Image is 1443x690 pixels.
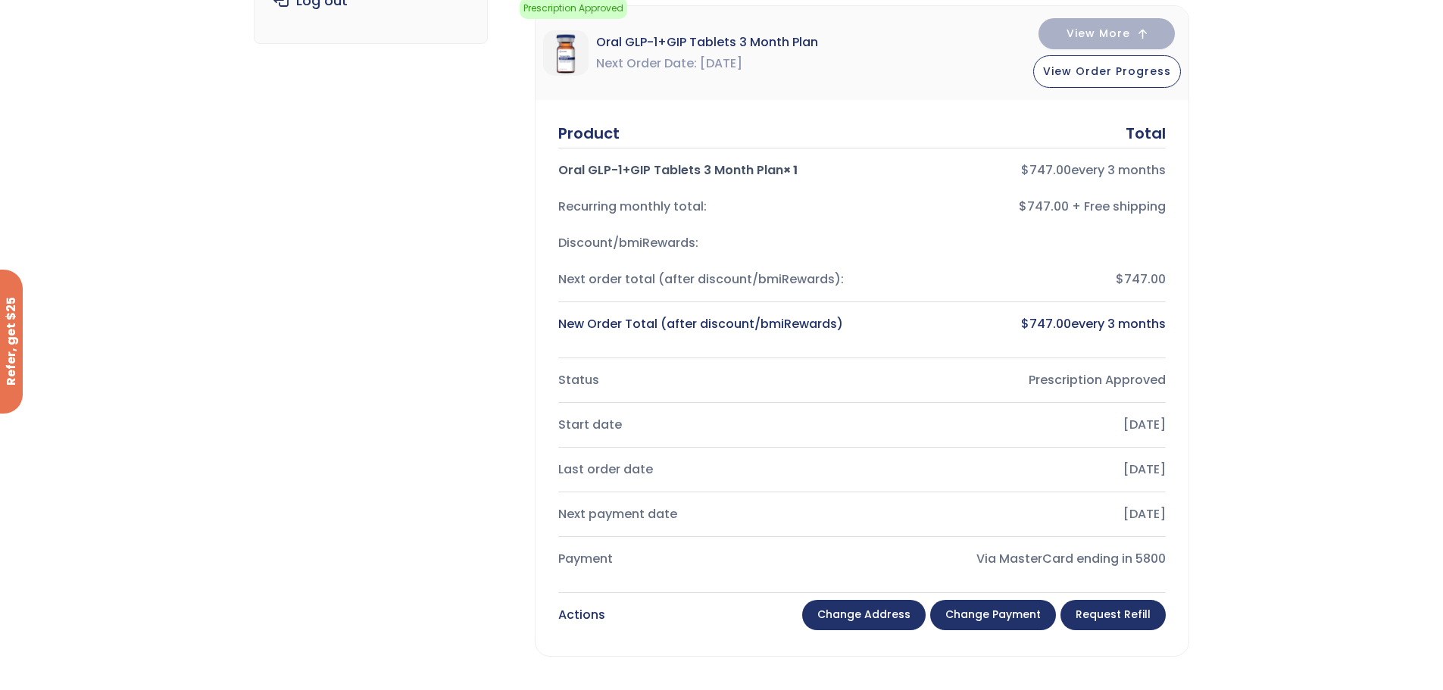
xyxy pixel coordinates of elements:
span: View Order Progress [1043,64,1171,79]
div: every 3 months [874,314,1166,335]
div: Payment [558,548,850,570]
div: Next payment date [558,504,850,525]
div: Product [558,123,620,144]
div: $747.00 + Free shipping [874,196,1166,217]
div: Status [558,370,850,391]
div: Discount/bmiRewards: [558,233,850,254]
div: [DATE] [874,414,1166,436]
div: Next order total (after discount/bmiRewards): [558,269,850,290]
div: [DATE] [874,504,1166,525]
div: Last order date [558,459,850,480]
span: View More [1067,29,1130,39]
div: Recurring monthly total: [558,196,850,217]
span: Oral GLP-1+GIP Tablets 3 Month Plan [596,32,818,53]
a: Change payment [930,600,1056,630]
div: Via MasterCard ending in 5800 [874,548,1166,570]
a: Change address [802,600,926,630]
div: New Order Total (after discount/bmiRewards) [558,314,850,335]
div: Actions [558,604,605,626]
span: [DATE] [700,53,742,74]
div: Start date [558,414,850,436]
div: $747.00 [874,269,1166,290]
span: $ [1021,161,1029,179]
div: Oral GLP-1+GIP Tablets 3 Month Plan [558,160,850,181]
button: View Order Progress [1033,55,1181,88]
span: $ [1021,315,1029,333]
div: Total [1126,123,1166,144]
strong: × 1 [783,161,798,179]
bdi: 747.00 [1021,161,1071,179]
button: View More [1039,18,1175,49]
a: Request Refill [1060,600,1166,630]
bdi: 747.00 [1021,315,1071,333]
div: Prescription Approved [874,370,1166,391]
span: Next Order Date [596,53,697,74]
div: [DATE] [874,459,1166,480]
div: every 3 months [874,160,1166,181]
